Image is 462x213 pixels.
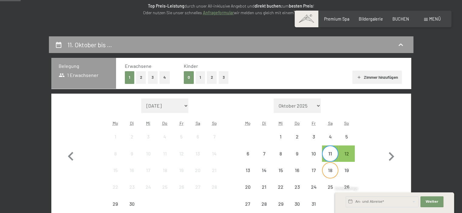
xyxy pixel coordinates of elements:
button: 0 [184,71,194,84]
abbr: Dienstag [130,121,134,126]
div: 20 [240,185,255,200]
div: Abreise nicht möglich [322,128,338,145]
abbr: Freitag [179,121,183,126]
div: Abreise nicht möglich [305,145,322,162]
span: Erwachsene [125,63,152,69]
div: 14 [257,168,272,183]
div: Tue Oct 07 2025 [256,145,272,162]
div: 24 [141,185,156,200]
div: Abreise nicht möglich [239,145,256,162]
div: 3 [306,134,321,149]
div: Sat Oct 11 2025 [322,145,338,162]
div: Abreise nicht möglich [140,179,156,195]
div: Abreise nicht möglich [140,128,156,145]
span: Menü [429,16,441,22]
div: Tue Sep 09 2025 [124,145,140,162]
strong: Top Preis-Leistung [148,3,184,8]
div: Fri Oct 10 2025 [305,145,322,162]
div: Tue Oct 28 2025 [256,195,272,212]
div: Tue Sep 16 2025 [124,162,140,178]
div: 9 [289,151,305,166]
div: Abreise nicht möglich [124,145,140,162]
div: Sun Sep 14 2025 [206,145,222,162]
div: Abreise nicht möglich [140,162,156,178]
a: Premium Spa [324,16,349,22]
div: 1 [108,134,123,149]
div: 10 [141,151,156,166]
button: Nächster Monat [382,98,400,212]
div: 21 [207,168,222,183]
abbr: Donnerstag [162,121,167,126]
div: Thu Oct 16 2025 [289,162,305,178]
div: Abreise nicht möglich [190,179,206,195]
button: 3 [148,71,158,84]
div: Abreise nicht möglich [107,179,124,195]
div: 4 [323,134,338,149]
span: 1 Erwachsener [59,72,99,78]
div: Wed Oct 08 2025 [272,145,289,162]
div: Abreise nicht möglich [190,128,206,145]
div: 22 [273,185,288,200]
button: 2 [207,71,217,84]
p: durch unser All-inklusive Angebot und zum ! Oder nutzen Sie unser schnelles wir melden uns gleich... [98,3,365,16]
div: Abreise nicht möglich [272,145,289,162]
div: Tue Sep 30 2025 [124,195,140,212]
div: 2 [289,134,305,149]
div: Thu Sep 04 2025 [157,128,173,145]
div: Abreise nicht möglich [173,179,190,195]
abbr: Donnerstag [295,121,300,126]
h3: Belegung [59,63,109,69]
div: Thu Oct 23 2025 [289,179,305,195]
abbr: Sonntag [344,121,349,126]
div: Sun Oct 19 2025 [338,162,355,178]
div: 16 [289,168,305,183]
button: 1 [125,71,134,84]
div: Abreise nicht möglich [107,195,124,212]
div: Abreise nicht möglich [322,162,338,178]
div: Sun Oct 26 2025 [338,179,355,195]
div: Mon Oct 06 2025 [239,145,256,162]
div: Abreise nicht möglich [124,179,140,195]
div: Abreise nicht möglich [190,145,206,162]
div: Abreise nicht möglich [124,162,140,178]
div: Mon Sep 08 2025 [107,145,124,162]
div: Wed Oct 01 2025 [272,128,289,145]
div: Abreise nicht möglich [124,195,140,212]
div: Abreise nicht möglich [289,128,305,145]
h2: 11. Oktober bis … [67,41,112,48]
div: Abreise nicht möglich [272,162,289,178]
div: 12 [339,151,354,166]
button: 2 [136,71,146,84]
div: Wed Sep 10 2025 [140,145,156,162]
div: Abreise nicht möglich [173,162,190,178]
strong: besten Preis [289,3,313,8]
div: Abreise nicht möglich [256,145,272,162]
div: 16 [124,168,139,183]
a: Bildergalerie [359,16,383,22]
div: 24 [306,185,321,200]
div: Fri Oct 03 2025 [305,128,322,145]
div: Abreise nicht möglich [157,179,173,195]
button: 1 [196,71,205,84]
abbr: Sonntag [212,121,217,126]
div: Abreise nicht möglich [107,162,124,178]
div: Abreise nicht möglich [206,145,222,162]
div: Abreise nicht möglich [322,179,338,195]
div: Sat Sep 06 2025 [190,128,206,145]
div: Thu Sep 25 2025 [157,179,173,195]
div: Abreise nicht möglich [305,162,322,178]
div: Abreise nicht möglich [206,128,222,145]
div: Sat Sep 20 2025 [190,162,206,178]
div: Sat Sep 27 2025 [190,179,206,195]
abbr: Mittwoch [279,121,283,126]
div: 26 [174,185,189,200]
div: 22 [108,185,123,200]
div: Sun Oct 05 2025 [338,128,355,145]
div: 20 [190,168,205,183]
abbr: Dienstag [262,121,266,126]
div: Abreise nicht möglich [289,195,305,212]
div: Thu Sep 18 2025 [157,162,173,178]
div: 9 [124,151,139,166]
